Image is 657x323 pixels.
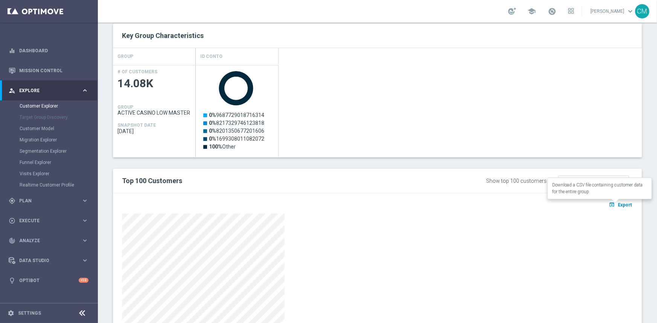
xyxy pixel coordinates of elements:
[527,7,536,15] span: school
[20,182,78,188] a: Realtime Customer Profile
[20,146,97,157] div: Segmentation Explorer
[19,218,81,223] span: Execute
[20,123,97,134] div: Customer Model
[20,148,78,154] a: Segmentation Explorer
[117,50,133,63] h4: GROUP
[19,61,88,80] a: Mission Control
[209,120,264,126] text: 8217329746123818
[8,88,89,94] button: person_search Explore keyboard_arrow_right
[9,257,81,264] div: Data Studio
[609,202,617,208] i: open_in_browser
[9,237,15,244] i: track_changes
[209,144,236,150] text: Other
[20,137,78,143] a: Migration Explorer
[209,112,216,118] tspan: 0%
[8,310,14,317] i: settings
[20,100,97,112] div: Customer Explorer
[20,112,97,123] div: Target Group Discovery
[81,87,88,94] i: keyboard_arrow_right
[626,7,634,15] span: keyboard_arrow_down
[19,41,88,61] a: Dashboard
[122,176,415,185] h2: Top 100 Customers
[9,237,81,244] div: Analyze
[20,168,97,179] div: Visits Explorer
[9,217,81,224] div: Execute
[200,50,223,63] h4: Id Conto
[117,69,157,74] h4: # OF CUSTOMERS
[209,136,264,142] text: 1699308011082072
[117,128,191,134] span: 2025-09-29
[20,126,78,132] a: Customer Model
[8,48,89,54] button: equalizer Dashboard
[20,103,78,109] a: Customer Explorer
[209,120,216,126] tspan: 0%
[81,217,88,224] i: keyboard_arrow_right
[19,238,81,243] span: Analyze
[196,65,279,157] div: Press SPACE to select this row.
[590,6,635,17] a: [PERSON_NAME]keyboard_arrow_down
[81,237,88,244] i: keyboard_arrow_right
[8,218,89,224] button: play_circle_outline Execute keyboard_arrow_right
[8,198,89,204] button: gps_fixed Plan keyboard_arrow_right
[117,110,191,116] span: ACTIVE CASINO LOW MASTER
[9,217,15,224] i: play_circle_outline
[209,136,216,142] tspan: 0%
[608,200,633,209] button: open_in_browser Export
[117,76,191,91] span: 14.08K
[113,65,196,157] div: Press SPACE to select this row.
[20,179,97,191] div: Realtime Customer Profile
[209,128,264,134] text: 8201350677201606
[635,4,649,18] div: CM
[618,202,632,208] span: Export
[486,178,553,184] div: Show top 100 customers by
[117,123,156,128] h4: SNAPSHOT DATE
[8,68,89,74] button: Mission Control
[209,112,264,118] text: 9687729018716314
[19,270,79,290] a: Optibot
[9,87,81,94] div: Explore
[9,61,88,80] div: Mission Control
[19,199,81,203] span: Plan
[81,197,88,204] i: keyboard_arrow_right
[9,87,15,94] i: person_search
[9,270,88,290] div: Optibot
[20,171,78,177] a: Visits Explorer
[8,258,89,264] button: Data Studio keyboard_arrow_right
[9,41,88,61] div: Dashboard
[9,197,15,204] i: gps_fixed
[8,278,89,284] button: lightbulb Optibot +10
[20,159,78,165] a: Funnel Explorer
[9,277,15,284] i: lightbulb
[209,128,216,134] tspan: 0%
[122,31,633,40] h2: Key Group Characteristics
[79,278,88,283] div: +10
[209,144,222,150] tspan: 100%
[81,257,88,264] i: keyboard_arrow_right
[9,47,15,54] i: equalizer
[20,157,97,168] div: Funnel Explorer
[19,88,81,93] span: Explore
[9,197,81,204] div: Plan
[19,258,81,263] span: Data Studio
[20,134,97,146] div: Migration Explorer
[18,311,41,315] a: Settings
[8,238,89,244] button: track_changes Analyze keyboard_arrow_right
[117,105,133,110] h4: GROUP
